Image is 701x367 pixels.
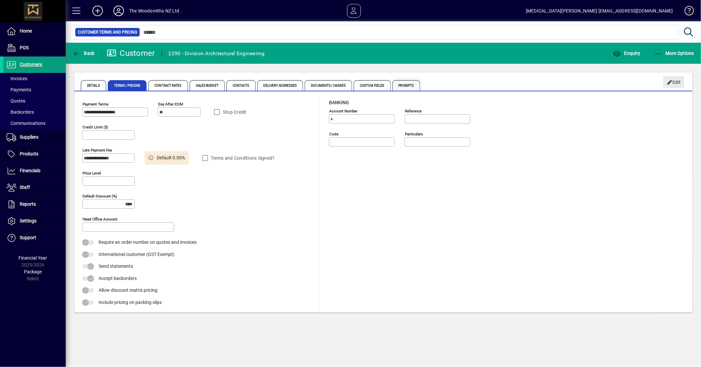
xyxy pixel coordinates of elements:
[3,23,66,39] a: Home
[354,80,390,91] span: Custom Fields
[99,240,197,245] span: Require an order number on quotes and invoices
[20,218,36,223] span: Settings
[226,80,256,91] span: Contacts
[526,6,673,16] div: [MEDICAL_DATA][PERSON_NAME] [EMAIL_ADDRESS][DOMAIN_NAME]
[99,287,157,293] span: Allow discount matrix pricing
[66,47,102,59] app-page-header-button: Back
[3,196,66,213] a: Reports
[20,168,40,173] span: Financials
[7,121,45,126] span: Communications
[392,80,420,91] span: Prompts
[3,84,66,95] a: Payments
[82,102,108,106] mat-label: Payment Terms
[99,264,133,269] span: Send statements
[653,47,696,59] button: More Options
[3,95,66,106] a: Quotes
[99,300,162,305] span: Include pricing on packing slips
[82,194,117,198] mat-label: Default Discount (%)
[82,217,117,221] mat-label: Head Office Account
[99,252,175,257] span: International customer (GST Exempt)
[7,76,27,81] span: Invoices
[20,134,38,140] span: Suppliers
[20,28,32,34] span: Home
[3,40,66,56] a: POS
[663,76,684,88] button: Edit
[3,163,66,179] a: Financials
[82,171,101,175] mat-label: Price Level
[667,77,681,88] span: Edit
[405,109,422,113] mat-label: Reference
[129,6,182,16] div: The Woodsmiths NZ Ltd .
[20,201,36,207] span: Reports
[82,125,108,129] mat-label: Credit Limit ($)
[158,102,183,106] mat-label: Day after EOM
[99,276,137,281] span: Accept backorders
[305,80,352,91] span: Documents / Images
[3,213,66,229] a: Settings
[148,80,188,91] span: Contract Rates
[20,45,29,50] span: POS
[7,87,31,92] span: Payments
[20,62,42,67] span: Customers
[20,235,36,240] span: Support
[107,48,155,58] div: Customer
[613,51,640,56] span: Enquiry
[3,129,66,146] a: Suppliers
[7,98,25,103] span: Quotes
[3,106,66,118] a: Backorders
[329,132,339,136] mat-label: Code
[24,269,42,274] span: Package
[82,148,112,152] mat-label: Late Payment Fee
[3,230,66,246] a: Support
[3,146,66,162] a: Products
[3,73,66,84] a: Invoices
[190,80,225,91] span: Sales Budget
[654,51,694,56] span: More Options
[680,1,693,23] a: Knowledge Base
[7,109,34,115] span: Backorders
[71,47,96,59] button: Back
[405,132,423,136] mat-label: Particulars
[20,185,30,190] span: Staff
[73,51,95,56] span: Back
[19,255,47,261] span: Financial Year
[3,118,66,129] a: Communications
[20,151,38,156] span: Products
[78,29,137,35] span: Customer Terms and Pricing
[257,80,303,91] span: Delivery Addresses
[81,80,106,91] span: Details
[108,80,147,91] span: Terms / Pricing
[157,154,185,161] span: Default 0.00%
[329,100,349,105] span: Banking
[108,5,129,17] button: Profile
[329,109,358,113] mat-label: Account number
[611,47,642,59] button: Enquiry
[169,48,265,59] div: 2290 - Division Architectural Engineering
[87,5,108,17] button: Add
[3,179,66,196] a: Staff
